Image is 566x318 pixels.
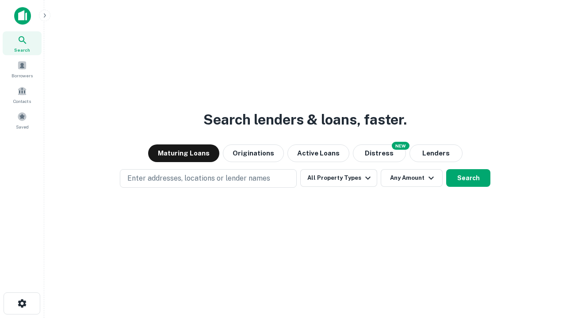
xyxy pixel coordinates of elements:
[3,57,42,81] a: Borrowers
[287,144,349,162] button: Active Loans
[14,46,30,53] span: Search
[127,173,270,184] p: Enter addresses, locations or lender names
[392,142,409,150] div: NEW
[381,169,443,187] button: Any Amount
[409,144,463,162] button: Lenders
[11,72,33,79] span: Borrowers
[120,169,297,188] button: Enter addresses, locations or lender names
[13,98,31,105] span: Contacts
[353,144,406,162] button: Search distressed loans with lien and other non-mortgage details.
[446,169,490,187] button: Search
[203,109,407,130] h3: Search lenders & loans, faster.
[16,123,29,130] span: Saved
[300,169,377,187] button: All Property Types
[3,83,42,106] a: Contacts
[3,31,42,55] a: Search
[223,144,284,162] button: Originations
[3,108,42,132] a: Saved
[14,7,31,25] img: capitalize-icon.png
[522,247,566,290] iframe: Chat Widget
[148,144,219,162] button: Maturing Loans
